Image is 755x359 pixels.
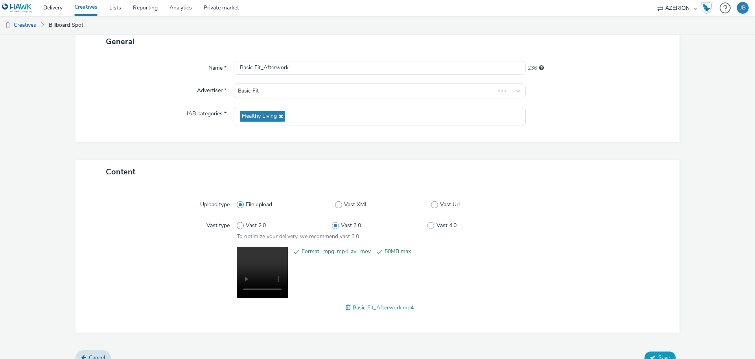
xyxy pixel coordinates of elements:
img: undefined Logo [2,3,32,13]
span: Vast XML [344,201,368,209]
span: 50MB max [385,247,454,256]
span: Vast 2.0 [246,222,266,229]
span: Healthy Living [242,113,277,120]
span: 236 [528,64,537,72]
label: Advertiser * [194,83,230,94]
div: JB [740,2,746,14]
span: Vast 4.0 [436,222,457,229]
a: Billboard Spot [45,16,87,35]
label: IAB categories * [184,107,230,118]
span: Format: .mpg .mp4 .avi .mov [302,247,371,256]
span: To optimize your delivery, we recommend vast 3.0 [237,233,359,240]
a: Hawk Academy [701,2,716,14]
label: Vast type [203,218,233,229]
input: Name [234,61,526,75]
label: Name * [205,61,230,72]
span: File upload [246,201,272,209]
span: Content [106,167,135,177]
span: Basic Fit_Afterwork.mp4 [353,304,414,311]
img: Hawk Academy [701,2,713,14]
label: Upload type [197,198,233,209]
span: General [106,36,134,47]
span: Vast 3.0 [341,222,361,229]
img: dooh [4,22,12,30]
span: Vast Url [440,201,460,209]
div: Maximum 255 characters [539,64,544,72]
